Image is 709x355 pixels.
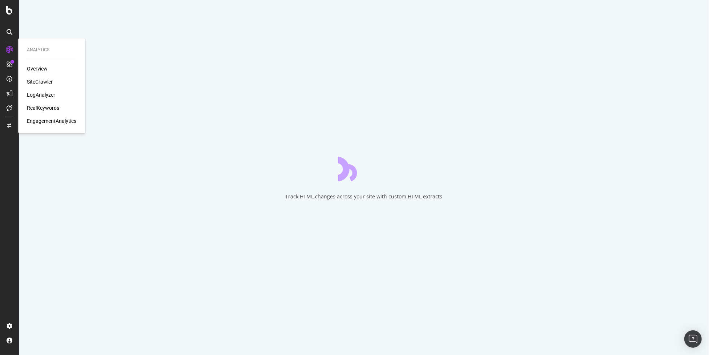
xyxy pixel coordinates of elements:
a: EngagementAnalytics [27,117,76,125]
a: LogAnalyzer [27,91,55,98]
a: RealKeywords [27,104,59,112]
div: Track HTML changes across your site with custom HTML extracts [286,193,443,200]
a: Overview [27,65,48,72]
div: animation [338,155,390,181]
div: Analytics [27,47,76,53]
a: SiteCrawler [27,78,53,85]
div: Open Intercom Messenger [684,330,702,348]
